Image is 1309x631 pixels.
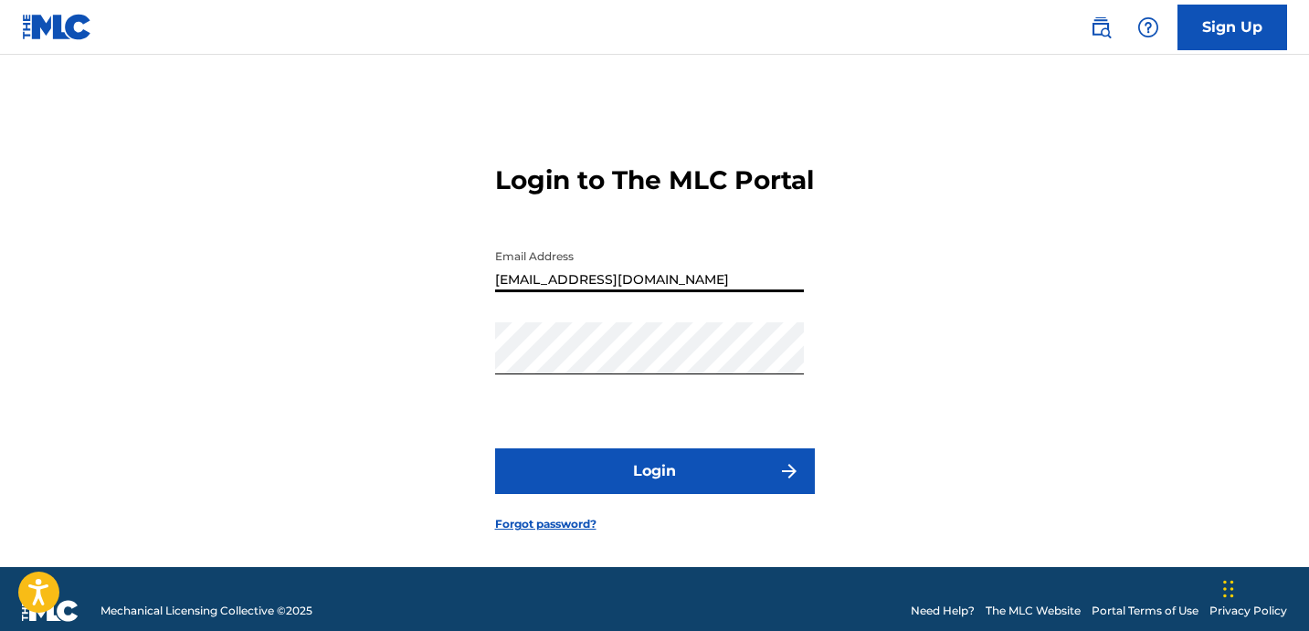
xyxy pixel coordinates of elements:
[1218,543,1309,631] iframe: Chat Widget
[778,460,800,482] img: f7272a7cc735f4ea7f67.svg
[1130,9,1166,46] div: Help
[1223,562,1234,616] div: Drag
[22,14,92,40] img: MLC Logo
[1082,9,1119,46] a: Public Search
[986,603,1081,619] a: The MLC Website
[100,603,312,619] span: Mechanical Licensing Collective © 2025
[495,448,815,494] button: Login
[1090,16,1112,38] img: search
[1092,603,1198,619] a: Portal Terms of Use
[1177,5,1287,50] a: Sign Up
[495,516,596,532] a: Forgot password?
[911,603,975,619] a: Need Help?
[1137,16,1159,38] img: help
[495,164,814,196] h3: Login to The MLC Portal
[1209,603,1287,619] a: Privacy Policy
[22,600,79,622] img: logo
